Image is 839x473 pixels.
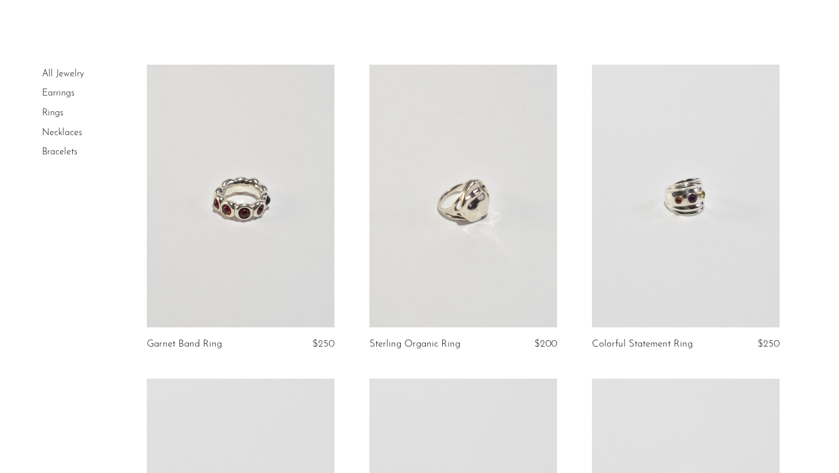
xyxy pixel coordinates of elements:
[42,89,75,98] a: Earrings
[592,339,693,350] a: Colorful Statement Ring
[147,339,222,350] a: Garnet Band Ring
[369,339,460,350] a: Sterling Organic Ring
[42,128,82,137] a: Necklaces
[42,108,64,118] a: Rings
[42,147,77,157] a: Bracelets
[42,69,84,79] a: All Jewelry
[534,339,557,349] span: $200
[312,339,334,349] span: $250
[757,339,780,349] span: $250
